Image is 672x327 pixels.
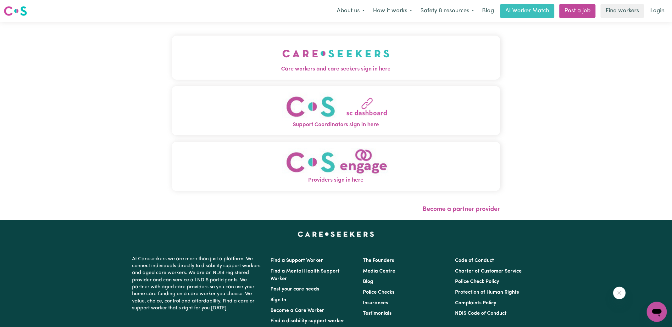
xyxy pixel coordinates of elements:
img: Careseekers logo [4,5,27,17]
a: Blog [363,279,373,284]
p: At Careseekers we are more than just a platform. We connect individuals directly to disability su... [132,253,263,314]
a: Police Checks [363,290,394,295]
iframe: Close message [613,287,626,299]
a: Media Centre [363,269,395,274]
a: Blog [478,4,498,18]
a: The Founders [363,258,394,263]
button: How it works [369,4,416,18]
a: Post your care needs [271,287,319,292]
a: Find workers [601,4,644,18]
span: Providers sign in here [172,176,500,184]
a: Find a Support Worker [271,258,323,263]
a: Sign In [271,297,286,302]
a: AI Worker Match [500,4,554,18]
span: Care workers and care seekers sign in here [172,65,500,73]
a: Protection of Human Rights [455,290,519,295]
span: Need any help? [4,4,38,9]
a: Complaints Policy [455,301,496,306]
a: Insurances [363,301,388,306]
a: Login [647,4,668,18]
a: Post a job [559,4,596,18]
a: Careseekers logo [4,4,27,18]
a: Police Check Policy [455,279,499,284]
a: Become a partner provider [423,206,500,212]
a: NDIS Code of Conduct [455,311,507,316]
a: Become a Care Worker [271,308,325,313]
button: Care workers and care seekers sign in here [172,36,500,80]
a: Code of Conduct [455,258,494,263]
span: Support Coordinators sign in here [172,121,500,129]
button: Providers sign in here [172,142,500,191]
iframe: Button to launch messaging window [647,302,667,322]
button: Safety & resources [416,4,478,18]
button: Support Coordinators sign in here [172,86,500,135]
a: Charter of Customer Service [455,269,522,274]
a: Find a Mental Health Support Worker [271,269,340,281]
a: Find a disability support worker [271,319,345,324]
a: Testimonials [363,311,392,316]
button: About us [333,4,369,18]
a: Careseekers home page [298,232,374,237]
